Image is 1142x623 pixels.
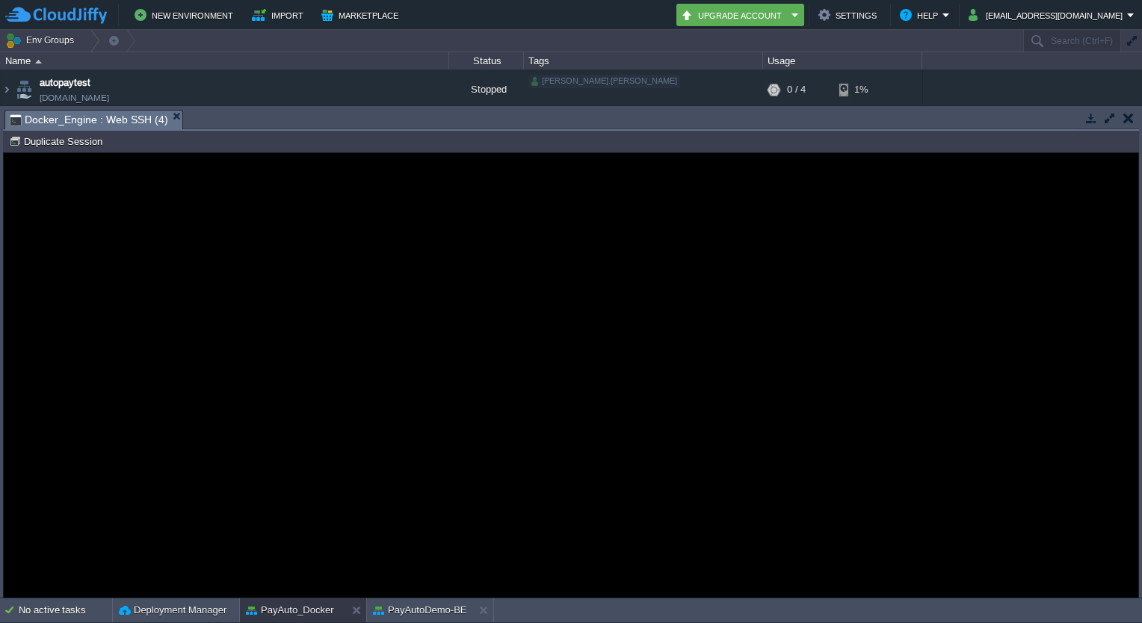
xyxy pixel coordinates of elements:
button: Marketplace [321,6,403,24]
div: Usage [764,52,922,69]
div: Name [1,52,448,69]
iframe: chat widget [1079,563,1127,608]
button: PayAuto_Docker [246,603,334,618]
div: 1% [839,69,888,110]
div: 0 / 4 [787,69,806,110]
span: Docker_Engine : Web SSH (4) [10,111,168,129]
button: Duplicate Session [9,134,107,148]
div: Stopped [449,69,524,110]
button: Settings [818,6,881,24]
button: [EMAIL_ADDRESS][DOMAIN_NAME] [969,6,1127,24]
div: Tags [525,52,762,69]
button: PayAutoDemo-BE [373,603,467,618]
button: Upgrade Account [681,6,787,24]
button: Deployment Manager [119,603,226,618]
button: Env Groups [5,30,79,51]
div: No active tasks [19,598,112,622]
button: Help [900,6,942,24]
div: [PERSON_NAME].[PERSON_NAME] [528,75,680,88]
img: AMDAwAAAACH5BAEAAAAALAAAAAABAAEAAAICRAEAOw== [13,69,34,110]
img: AMDAwAAAACH5BAEAAAAALAAAAAABAAEAAAICRAEAOw== [35,60,42,63]
a: [DOMAIN_NAME] [40,90,109,105]
div: Status [450,52,523,69]
button: New Environment [135,6,238,24]
img: CloudJiffy [5,6,107,25]
button: Import [252,6,308,24]
a: autopaytest [40,75,90,90]
img: AMDAwAAAACH5BAEAAAAALAAAAAABAAEAAAICRAEAOw== [1,69,13,110]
